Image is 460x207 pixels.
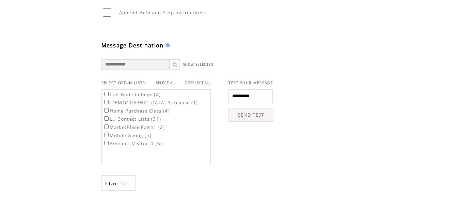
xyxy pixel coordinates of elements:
[104,141,109,145] input: Previous Visitors1 (6)
[103,108,170,114] label: Home Purchase Class (4)
[183,62,214,67] a: SHOW SELECTED
[105,180,117,186] span: Show filters
[103,91,161,98] label: LUC Bible College (4)
[104,100,109,104] input: [DEMOGRAPHIC_DATA] Purchase (1)
[228,80,273,85] span: TEST YOUR MESSAGE
[101,42,164,49] span: Message Destination
[103,141,162,147] label: Previous Visitors1 (6)
[103,116,161,122] label: LU Contact Lists (31)
[119,10,205,16] span: Append Help and Stop instructions
[164,43,170,47] img: help.gif
[104,108,109,113] input: Home Purchase Class (4)
[104,133,109,137] input: Mobile Giving (5)
[104,124,109,129] input: MarketPlace Faith1 (2)
[103,100,198,106] label: [DEMOGRAPHIC_DATA] Purchase (1)
[104,92,109,96] input: LUC Bible College (4)
[101,175,136,191] a: Filter
[103,132,152,138] label: Mobile Giving (5)
[228,108,273,122] a: SEND TEST
[103,124,165,130] label: MarketPlace Faith1 (2)
[156,81,177,85] a: SELECT ALL
[185,81,211,85] a: DESELECT ALL
[121,176,127,191] img: filters.png
[101,80,145,85] span: SELECT OPT-IN LISTS
[104,116,109,121] input: LU Contact Lists (31)
[180,80,183,86] span: |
